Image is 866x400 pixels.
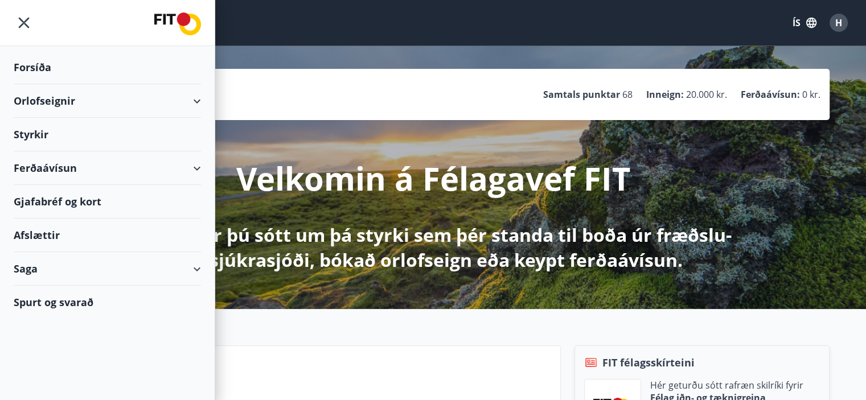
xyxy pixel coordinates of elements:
[543,88,620,101] p: Samtals punktar
[154,13,201,35] img: union_logo
[686,88,727,101] span: 20.000 kr.
[14,13,34,33] button: menu
[650,379,803,391] p: Hér geturðu sótt rafræn skilríki fyrir
[14,118,201,151] div: Styrkir
[825,9,852,36] button: H
[786,13,823,33] button: ÍS
[835,17,842,29] span: H
[622,88,633,101] span: 68
[646,88,684,101] p: Inneign :
[14,252,201,286] div: Saga
[602,355,695,370] span: FIT félagsskírteini
[14,185,201,218] div: Gjafabréf og kort
[741,88,800,101] p: Ferðaávísun :
[14,218,201,252] div: Afslættir
[14,151,201,185] div: Ferðaávísun
[802,88,820,101] span: 0 kr.
[236,156,630,200] p: Velkomin á Félagavef FIT
[14,84,201,118] div: Orlofseignir
[14,286,201,319] div: Spurt og svarað
[121,374,551,394] p: Næstu helgi
[14,51,201,84] div: Forsíða
[133,222,734,273] p: Hér getur þú sótt um þá styrki sem þér standa til boða úr fræðslu- og sjúkrasjóði, bókað orlofsei...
